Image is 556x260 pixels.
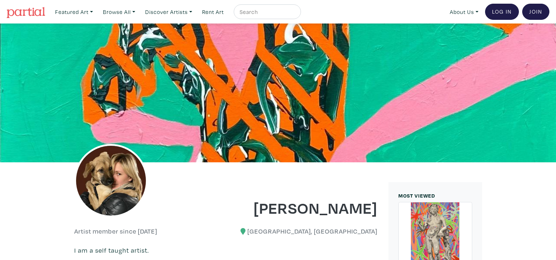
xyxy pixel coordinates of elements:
[142,4,196,19] a: Discover Artists
[199,4,227,19] a: Rent Art
[231,198,377,217] h1: [PERSON_NAME]
[52,4,96,19] a: Featured Art
[485,4,519,20] a: Log In
[239,7,294,17] input: Search
[446,4,482,19] a: About Us
[231,227,377,235] h6: [GEOGRAPHIC_DATA], [GEOGRAPHIC_DATA]
[522,4,549,20] a: Join
[398,192,435,199] small: MOST VIEWED
[74,245,377,255] p: I am a self taught artist.
[74,227,157,235] h6: Artist member since [DATE]
[74,144,148,217] img: phpThumb.php
[100,4,139,19] a: Browse All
